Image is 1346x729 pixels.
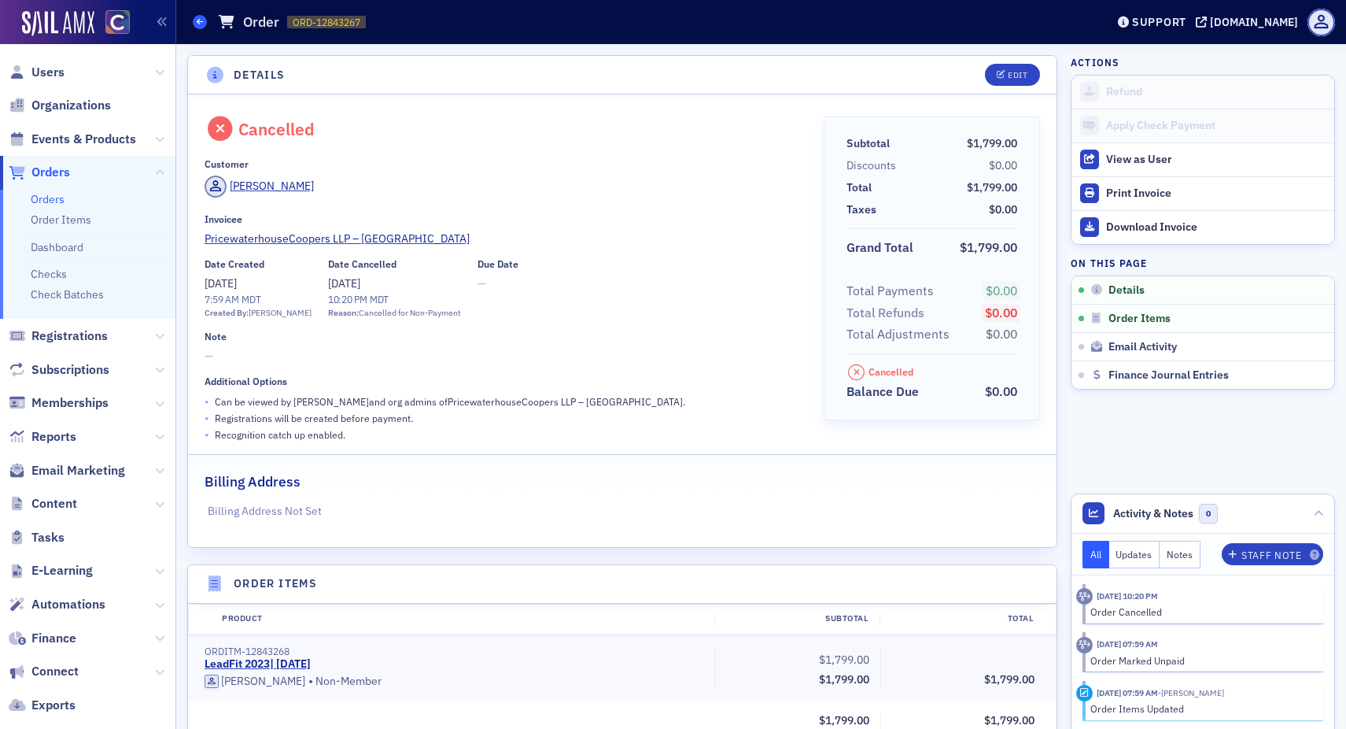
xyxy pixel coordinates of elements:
[1071,176,1334,210] a: Print Invoice
[205,348,802,364] span: —
[205,158,249,170] div: Customer
[986,326,1017,342] span: $0.00
[328,293,367,305] time: 10:20 PM
[846,304,930,323] span: Total Refunds
[967,180,1017,194] span: $1,799.00
[31,394,109,412] span: Memberships
[31,596,105,613] span: Automations
[1076,637,1093,653] div: Activity
[1222,543,1323,565] button: Staff Note
[215,411,413,425] p: Registrations will be created before payment.
[846,325,955,344] span: Total Adjustments
[1071,55,1119,69] h4: Actions
[478,258,518,270] div: Due Date
[9,97,111,114] a: Organizations
[1097,590,1158,601] time: 5/20/2025 10:20 PM
[31,267,67,281] a: Checks
[205,176,314,198] a: [PERSON_NAME]
[9,462,125,479] a: Email Marketing
[105,10,130,35] img: SailAMX
[9,697,76,714] a: Exports
[205,394,209,410] span: •
[205,646,704,657] div: ORDITM-12843268
[846,282,939,301] span: Total Payments
[205,427,209,443] span: •
[868,366,913,378] div: Cancelled
[31,562,93,579] span: E-Learning
[234,575,317,592] h4: Order Items
[846,304,924,323] div: Total Refunds
[1076,685,1093,701] div: Activity
[985,383,1017,399] span: $0.00
[215,427,345,442] p: Recognition catch up enabled.
[714,612,880,625] div: Subtotal
[846,239,919,257] span: Grand Total
[31,630,76,647] span: Finance
[1082,541,1109,568] button: All
[1106,153,1326,167] div: View as User
[31,64,65,81] span: Users
[31,131,136,148] span: Events & Products
[31,97,111,114] span: Organizations
[1109,541,1160,568] button: Updates
[31,192,65,206] a: Orders
[1108,340,1177,354] span: Email Activity
[359,307,461,320] span: Cancelled for Non-Payment
[230,178,314,194] div: [PERSON_NAME]
[846,239,913,257] div: Grand Total
[9,361,109,379] a: Subscriptions
[989,158,1017,172] span: $0.00
[846,135,890,152] div: Subtotal
[1241,551,1301,560] div: Staff Note
[846,179,877,196] span: Total
[984,672,1034,686] span: $1,799.00
[1106,85,1326,99] div: Refund
[9,327,108,345] a: Registrations
[9,529,65,546] a: Tasks
[1106,187,1326,201] div: Print Invoice
[819,713,869,727] span: $1,799.00
[846,325,950,344] div: Total Adjustments
[9,663,79,680] a: Connect
[1106,220,1326,235] div: Download Invoice
[1307,9,1335,36] span: Profile
[367,293,389,305] span: MDT
[9,596,105,613] a: Automations
[31,697,76,714] span: Exports
[1008,71,1027,80] div: Edit
[846,282,934,301] div: Total Payments
[205,472,301,492] h2: Billing Address
[205,657,311,672] a: LeadFit 2023| [DATE]
[205,307,249,318] span: Created By:
[960,239,1017,255] span: $1,799.00
[205,331,227,342] div: Note
[1090,653,1313,668] div: Order Marked Unpaid
[31,240,83,254] a: Dashboard
[238,119,315,139] div: Cancelled
[208,503,1038,520] p: Billing Address Not Set
[31,213,91,227] a: Order Items
[221,675,305,689] div: [PERSON_NAME]
[1071,256,1335,270] h4: On this page
[1097,687,1158,698] time: 10/3/2023 07:59 AM
[1090,605,1313,619] div: Order Cancelled
[31,495,77,513] span: Content
[94,10,130,37] a: View Homepage
[880,612,1045,625] div: Total
[9,495,77,513] a: Content
[9,562,93,579] a: E-Learning
[31,361,109,379] span: Subscriptions
[1106,119,1326,133] div: Apply Check Payment
[819,653,869,667] span: $1,799.00
[31,462,125,479] span: Email Marketing
[1160,541,1200,568] button: Notes
[967,136,1017,150] span: $1,799.00
[31,663,79,680] span: Connect
[205,674,704,690] div: Non-Member
[9,394,109,412] a: Memberships
[205,231,802,247] a: PricewaterhouseCoopers LLP – [GEOGRAPHIC_DATA]
[239,293,261,305] span: MDT
[985,64,1039,86] button: Edit
[1090,701,1313,716] div: Order Items Updated
[9,428,76,446] a: Reports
